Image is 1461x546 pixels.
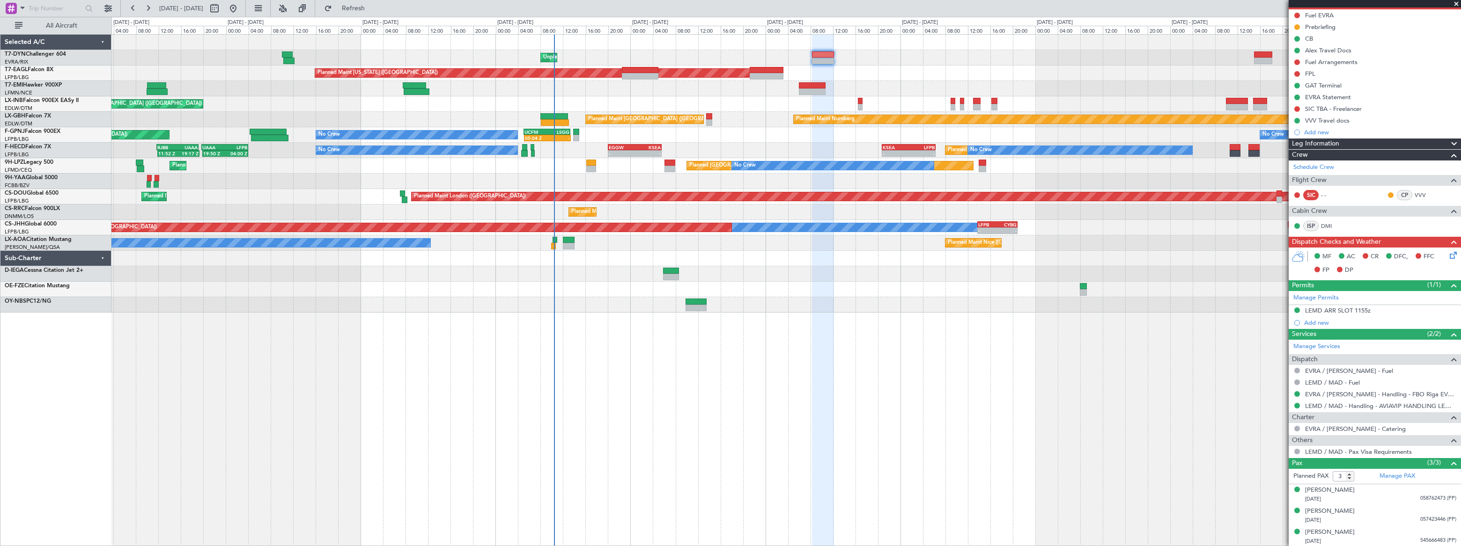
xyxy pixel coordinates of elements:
[5,113,51,119] a: LX-GBHFalcon 7X
[721,26,743,34] div: 16:00
[1292,206,1327,217] span: Cabin Crew
[1427,329,1441,339] span: (2/2)
[5,67,28,73] span: T7-EAGL
[689,159,822,173] div: Planned [GEOGRAPHIC_DATA] ([GEOGRAPHIC_DATA])
[1424,252,1434,262] span: FFC
[339,26,361,34] div: 20:00
[136,26,159,34] div: 08:00
[1172,19,1208,27] div: [DATE] - [DATE]
[1305,486,1355,495] div: [PERSON_NAME]
[1293,342,1340,351] a: Manage Services
[1305,35,1313,43] div: CB
[1305,93,1351,101] div: EVRA Statement
[5,268,24,273] span: D-IEGA
[496,26,518,34] div: 00:00
[1037,19,1073,27] div: [DATE] - [DATE]
[1193,26,1215,34] div: 04:00
[1305,306,1371,314] div: LEMD ARR SLOT 1155z
[1170,26,1193,34] div: 00:00
[547,135,570,141] div: -
[525,135,547,141] div: 05:04 Z
[1292,458,1302,469] span: Pax
[524,129,547,135] div: UCFM
[948,236,1052,250] div: Planned Maint Nice ([GEOGRAPHIC_DATA])
[1305,116,1350,124] div: VVV Travel docs
[1305,448,1412,456] a: LEMD / MAD - Pax Visa Requirements
[1305,11,1334,19] div: Fuel EVRA
[318,128,340,142] div: No Crew
[144,189,292,204] div: Planned Maint [GEOGRAPHIC_DATA] ([GEOGRAPHIC_DATA])
[1427,458,1441,467] span: (3/3)
[361,26,384,34] div: 00:00
[632,19,668,27] div: [DATE] - [DATE]
[653,26,676,34] div: 04:00
[945,26,968,34] div: 08:00
[1305,402,1456,410] a: LEMD / MAD - Handling - AVIAVIP HANDLING LEMD /MAD
[588,112,736,126] div: Planned Maint [GEOGRAPHIC_DATA] ([GEOGRAPHIC_DATA])
[202,145,225,150] div: UAAA
[5,237,26,242] span: LX-AOA
[5,129,60,134] a: F-GPNJFalcon 900EX
[384,26,406,34] div: 04:00
[1080,26,1103,34] div: 08:00
[1321,191,1342,199] div: - -
[204,26,226,34] div: 20:00
[635,145,661,150] div: KSEA
[294,26,316,34] div: 12:00
[743,26,766,34] div: 20:00
[997,228,1017,233] div: -
[734,159,756,173] div: No Crew
[1283,26,1305,34] div: 20:00
[1305,81,1342,89] div: GAT Terminal
[1420,495,1456,502] span: 058762473 (PP)
[856,26,878,34] div: 16:00
[428,26,451,34] div: 12:00
[5,82,62,88] a: T7-EMIHawker 900XP
[5,228,29,235] a: LFPB/LBG
[5,160,23,165] span: 9H-LPZ
[1013,26,1035,34] div: 20:00
[5,51,26,57] span: T7-DYN
[1058,26,1080,34] div: 04:00
[5,190,59,196] a: CS-DOUGlobal 6500
[473,26,496,34] div: 20:00
[1148,26,1170,34] div: 20:00
[1347,252,1355,262] span: AC
[1305,425,1406,433] a: EVRA / [PERSON_NAME] - Catering
[908,151,934,156] div: -
[1305,367,1393,375] a: EVRA / [PERSON_NAME] - Fuel
[334,5,373,12] span: Refresh
[249,26,271,34] div: 04:00
[5,58,28,66] a: EVRA/RIX
[5,175,26,181] span: 9H-YAA
[203,151,225,156] div: 19:50 Z
[978,228,997,233] div: -
[5,167,32,174] a: LFMD/CEQ
[796,112,855,126] div: Planned Maint Nurnberg
[497,19,533,27] div: [DATE] - [DATE]
[631,26,653,34] div: 00:00
[225,151,247,156] div: 04:00 Z
[883,151,908,156] div: -
[5,283,70,289] a: OE-FZECitation Mustang
[5,197,29,204] a: LFPB/LBG
[178,151,199,156] div: 19:17 Z
[320,1,376,16] button: Refresh
[1292,329,1316,340] span: Services
[1304,319,1456,327] div: Add new
[451,26,473,34] div: 16:00
[902,19,938,27] div: [DATE] - [DATE]
[767,19,803,27] div: [DATE] - [DATE]
[226,26,249,34] div: 00:00
[157,145,177,150] div: RJBB
[563,26,586,34] div: 12:00
[5,98,79,103] a: LX-INBFalcon 900EX EASy II
[970,143,992,157] div: No Crew
[5,120,32,127] a: EDLW/DTM
[5,268,83,273] a: D-IEGACessna Citation Jet 2+
[833,26,856,34] div: 12:00
[1292,280,1314,291] span: Permits
[1293,163,1334,172] a: Schedule Crew
[113,19,149,27] div: [DATE] - [DATE]
[1305,528,1355,537] div: [PERSON_NAME]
